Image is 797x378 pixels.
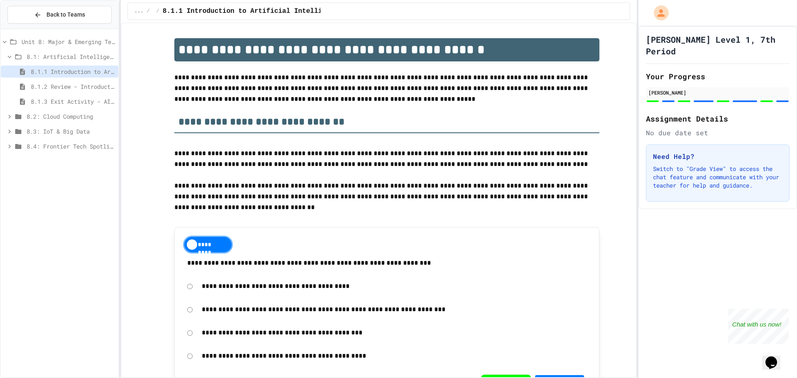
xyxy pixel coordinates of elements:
div: My Account [645,3,671,22]
button: Back to Teams [7,6,112,24]
span: 8.1.3 Exit Activity - AI Detective [31,97,115,106]
span: Back to Teams [46,10,85,19]
span: 8.2: Cloud Computing [27,112,115,121]
div: [PERSON_NAME] [648,89,787,96]
span: ... [134,8,144,15]
h2: Your Progress [646,71,790,82]
iframe: chat widget [762,345,789,370]
span: 8.1.2 Review - Introduction to Artificial Intelligence [31,82,115,91]
h3: Need Help? [653,151,782,161]
span: / [147,8,149,15]
span: Unit 8: Major & Emerging Technologies [22,37,115,46]
h1: [PERSON_NAME] Level 1, 7th Period [646,34,790,57]
span: 8.1.1 Introduction to Artificial Intelligence [31,67,115,76]
span: 8.4: Frontier Tech Spotlight [27,142,115,151]
span: 8.1.1 Introduction to Artificial Intelligence [163,6,342,16]
h2: Assignment Details [646,113,790,124]
span: 8.1: Artificial Intelligence Basics [27,52,115,61]
span: / [156,8,159,15]
span: 8.3: IoT & Big Data [27,127,115,136]
div: No due date set [646,128,790,138]
iframe: chat widget [728,309,789,344]
p: Switch to "Grade View" to access the chat feature and communicate with your teacher for help and ... [653,165,782,190]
